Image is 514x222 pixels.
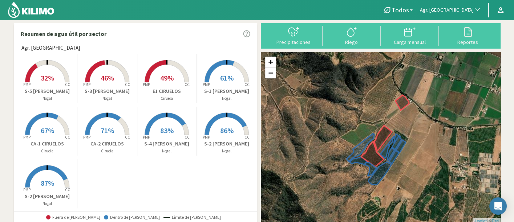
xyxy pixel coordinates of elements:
p: Nogal [137,148,197,154]
tspan: PMP [203,82,210,87]
tspan: PMP [23,187,31,192]
p: S-1 [PERSON_NAME] [197,87,257,95]
span: 67% [41,126,54,135]
tspan: CC [65,135,70,140]
p: S-2 [PERSON_NAME] [197,140,257,148]
p: S-5 [PERSON_NAME] [18,87,77,95]
span: 83% [160,126,174,135]
p: Ciruela [18,148,77,154]
span: Fuera de [PERSON_NAME] [46,215,100,220]
img: Kilimo [7,1,55,18]
p: S-2 [PERSON_NAME] [18,193,77,200]
p: Nogal [197,95,257,102]
tspan: PMP [23,135,31,140]
p: CA-2 CIRUELOS [77,140,137,148]
tspan: CC [245,82,250,87]
p: CA-1 CIRUELOS [18,140,77,148]
tspan: CC [125,135,130,140]
p: Ciruela [77,148,137,154]
button: Reportes [439,26,497,45]
span: 46% [101,73,114,82]
span: Todos [392,6,409,14]
span: Límite de [PERSON_NAME] [163,215,221,220]
a: Zoom out [265,67,276,78]
span: Agr. [GEOGRAPHIC_DATA] [420,7,474,14]
button: Riego [323,26,381,45]
span: 87% [41,178,54,188]
span: Agr. [GEOGRAPHIC_DATA] [21,44,80,52]
span: 61% [220,73,234,82]
tspan: PMP [143,82,150,87]
p: Ciruela [137,95,197,102]
tspan: PMP [83,82,90,87]
tspan: CC [185,82,190,87]
button: Agr. [GEOGRAPHIC_DATA] [416,2,485,18]
tspan: CC [65,187,70,192]
tspan: CC [125,82,130,87]
tspan: PMP [203,135,210,140]
span: 49% [160,73,174,82]
tspan: PMP [143,135,150,140]
p: Resumen de agua útil por sector [21,29,106,38]
div: Precipitaciones [267,40,320,45]
tspan: PMP [23,82,31,87]
p: Nogal [18,95,77,102]
button: Carga mensual [381,26,439,45]
span: 86% [220,126,234,135]
div: Open Intercom Messenger [489,197,507,215]
p: Nogal [18,201,77,207]
div: Riego [325,40,379,45]
a: Zoom in [265,57,276,67]
p: E1 CIRUELOS [137,87,197,95]
tspan: CC [65,82,70,87]
tspan: CC [245,135,250,140]
tspan: CC [185,135,190,140]
span: 32% [41,73,54,82]
span: Dentro de [PERSON_NAME] [104,215,160,220]
p: S-3 [PERSON_NAME] [77,87,137,95]
div: Reportes [441,40,495,45]
tspan: PMP [83,135,90,140]
p: S-4 [PERSON_NAME] [137,140,197,148]
div: Carga mensual [383,40,437,45]
span: 71% [101,126,114,135]
p: Nogal [197,148,257,154]
p: Nogal [77,95,137,102]
button: Precipitaciones [264,26,323,45]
